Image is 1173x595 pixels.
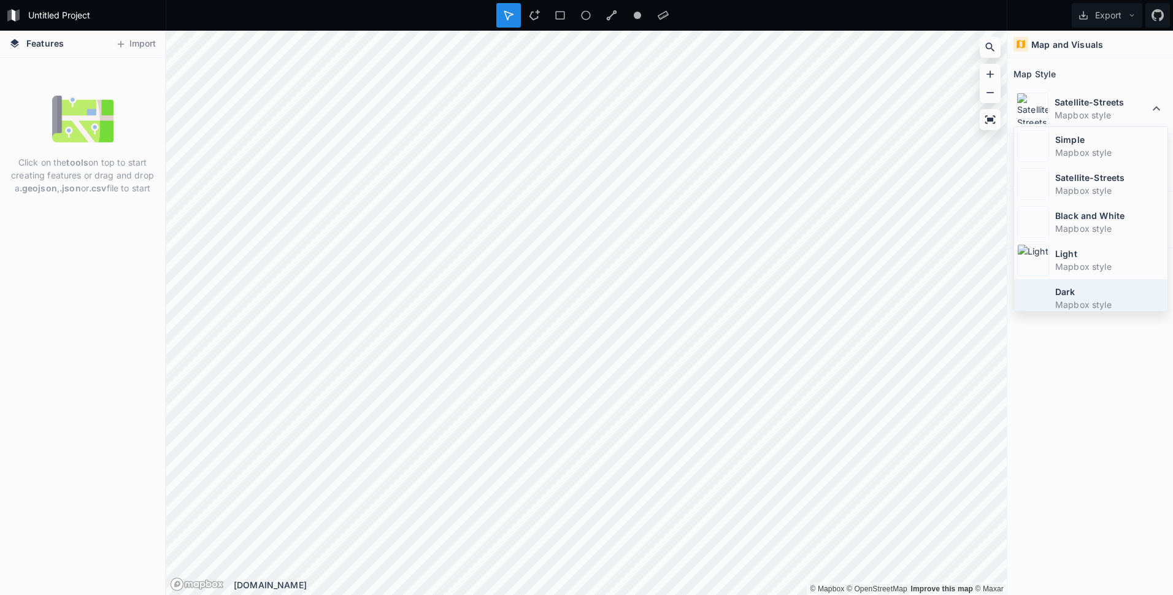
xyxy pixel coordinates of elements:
[1017,206,1049,238] img: Black and White
[66,157,88,167] strong: tools
[1017,168,1049,200] img: Satellite-Streets
[975,585,1004,593] a: Maxar
[234,578,1007,591] div: [DOMAIN_NAME]
[170,577,224,591] a: Mapbox logo
[1072,3,1142,28] button: Export
[1055,171,1164,184] dt: Satellite-Streets
[810,585,844,593] a: Mapbox
[89,183,107,193] strong: .csv
[1055,260,1164,273] dd: Mapbox style
[1055,285,1164,298] dt: Dark
[1017,93,1048,125] img: Satellite-Streets
[1055,222,1164,235] dd: Mapbox style
[26,37,64,50] span: Features
[1055,184,1164,197] dd: Mapbox style
[60,183,81,193] strong: .json
[109,34,162,54] button: Import
[1055,298,1164,311] dd: Mapbox style
[1055,133,1164,146] dt: Simple
[52,88,113,150] img: empty
[1017,130,1049,162] img: Simple
[1017,244,1049,276] img: Light
[1031,38,1103,51] h4: Map and Visuals
[1055,209,1164,222] dt: Black and White
[1017,282,1049,314] img: Dark
[910,585,973,593] a: Map feedback
[1055,96,1149,109] dt: Satellite-Streets
[847,585,907,593] a: OpenStreetMap
[1055,247,1164,260] dt: Light
[1055,146,1164,159] dd: Mapbox style
[1055,109,1149,121] dd: Mapbox style
[20,183,57,193] strong: .geojson
[9,156,156,194] p: Click on the on top to start creating features or drag and drop a , or file to start
[1013,64,1056,83] h2: Map Style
